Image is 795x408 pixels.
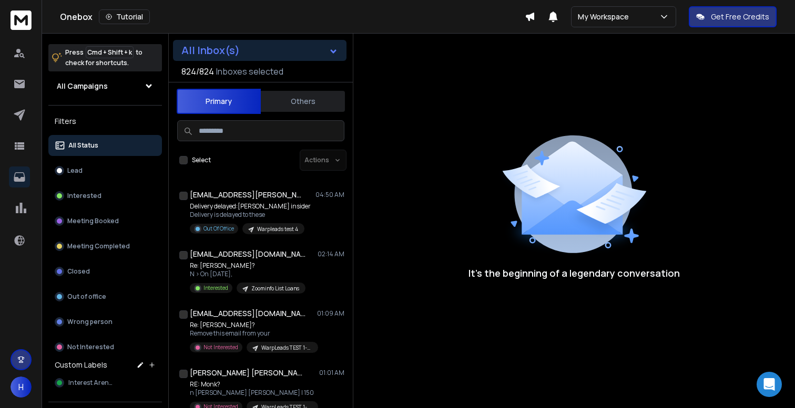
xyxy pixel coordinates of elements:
[190,261,305,270] p: Re: [PERSON_NAME]?
[67,343,114,351] p: Not Interested
[67,192,101,200] p: Interested
[48,286,162,307] button: Out of office
[48,114,162,129] h3: Filters
[190,389,316,397] p: n [PERSON_NAME] [PERSON_NAME] | 150
[48,236,162,257] button: Meeting Completed
[67,217,119,225] p: Meeting Booked
[48,372,162,393] button: Interest Arena
[190,321,316,329] p: Re: [PERSON_NAME]?
[48,76,162,97] button: All Campaigns
[48,261,162,282] button: Closed
[216,65,283,78] h3: Inboxes selected
[55,360,107,370] h3: Custom Labels
[468,266,680,280] p: It’s the beginning of a legendary conversation
[190,368,305,378] h1: [PERSON_NAME] [PERSON_NAME]
[67,242,130,250] p: Meeting Completed
[689,6,777,27] button: Get Free Credits
[190,249,305,259] h1: [EMAIL_ADDRESS][DOMAIN_NAME]
[190,308,305,319] h1: [EMAIL_ADDRESS][DOMAIN_NAME]
[48,311,162,332] button: Wrong person
[11,376,32,397] button: H
[190,380,316,389] p: RE: Monk?
[192,156,211,164] label: Select
[177,89,261,114] button: Primary
[48,211,162,232] button: Meeting Booked
[67,292,106,301] p: Out of office
[48,135,162,156] button: All Status
[68,379,113,387] span: Interest Arena
[711,12,769,22] p: Get Free Credits
[48,185,162,206] button: Interested
[319,369,344,377] p: 01:01 AM
[257,225,298,233] p: Warpleads test 4
[48,160,162,181] button: Lead
[181,65,214,78] span: 824 / 824
[60,9,525,24] div: Onebox
[190,270,305,278] p: N > On [DATE],
[315,191,344,199] p: 04:50 AM
[578,12,633,22] p: My Workspace
[173,40,346,61] button: All Inbox(s)
[190,329,316,338] p: Remove this email from your
[67,267,90,276] p: Closed
[203,284,228,292] p: Interested
[203,343,238,351] p: Not Interested
[203,225,234,233] p: Out Of Office
[67,166,83,175] p: Lead
[757,372,782,397] div: Open Intercom Messenger
[57,81,108,91] h1: All Campaigns
[67,318,113,326] p: Wrong person
[190,202,311,211] p: Delivery delayed:[PERSON_NAME] insider
[65,47,142,68] p: Press to check for shortcuts.
[251,285,299,292] p: Zoominfo List Loans
[48,337,162,358] button: Not Interested
[190,211,311,219] p: Delivery is delayed to these
[68,141,98,150] p: All Status
[318,250,344,258] p: 02:14 AM
[261,344,312,352] p: WarpLeads TEST 1-10 EMPLOYEE
[181,45,240,56] h1: All Inbox(s)
[190,190,305,200] h1: [EMAIL_ADDRESS][PERSON_NAME][DOMAIN_NAME]
[86,46,134,58] span: Cmd + Shift + k
[317,309,344,318] p: 01:09 AM
[261,90,345,113] button: Others
[99,9,150,24] button: Tutorial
